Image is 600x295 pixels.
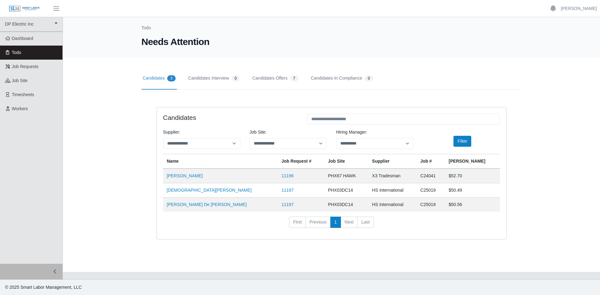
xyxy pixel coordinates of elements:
[324,154,368,169] th: job site
[142,67,522,90] nav: Tabs
[417,169,445,183] td: C24041
[445,154,500,169] th: [PERSON_NAME]
[12,92,34,97] span: Timesheets
[278,154,324,169] th: Job Request #
[142,36,522,47] h1: Needs Attention
[324,183,368,198] td: PHX03DC14
[417,154,445,169] th: Job #
[368,154,417,169] th: Supplier
[163,114,298,121] h4: Candidates
[290,75,298,81] span: 7
[142,67,177,90] a: Candidates
[368,183,417,198] td: HS International
[12,106,28,111] span: Workers
[251,67,299,90] a: Candidates Offers
[368,169,417,183] td: X3 Tradesman
[445,183,500,198] td: $50.49
[232,75,240,81] span: 0
[282,173,294,178] a: 11196
[163,217,500,233] nav: pagination
[12,36,33,41] span: Dashboard
[163,154,278,169] th: Name
[324,169,368,183] td: PHX67 HAWK
[453,136,471,147] button: Filter
[324,198,368,212] td: PHX03DC14
[365,75,373,81] span: 0
[12,78,28,83] span: job site
[417,183,445,198] td: C25019
[12,50,21,55] span: Todo
[9,5,40,12] img: SLM Logo
[163,129,180,135] label: Supplier:
[445,198,500,212] td: $50.56
[561,5,597,12] a: [PERSON_NAME]
[282,188,294,193] a: 11197
[282,202,294,207] a: 11197
[330,217,341,228] a: 1
[167,173,203,178] a: [PERSON_NAME]
[142,25,151,30] a: Todo
[5,285,82,290] span: © 2025 Smart Labor Management, LLC
[250,129,267,135] label: job site:
[187,67,241,90] a: Candidates Interview
[167,75,176,81] span: 3
[167,188,252,193] a: [DEMOGRAPHIC_DATA][PERSON_NAME]
[310,67,374,90] a: Candidates In Compliance
[417,198,445,212] td: C25019
[167,202,247,207] a: [PERSON_NAME] De [PERSON_NAME]
[336,129,367,135] label: Hiring Manager:
[368,198,417,212] td: HS International
[445,169,500,183] td: $52.70
[142,25,522,36] nav: Breadcrumb
[12,64,39,69] span: Job Requests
